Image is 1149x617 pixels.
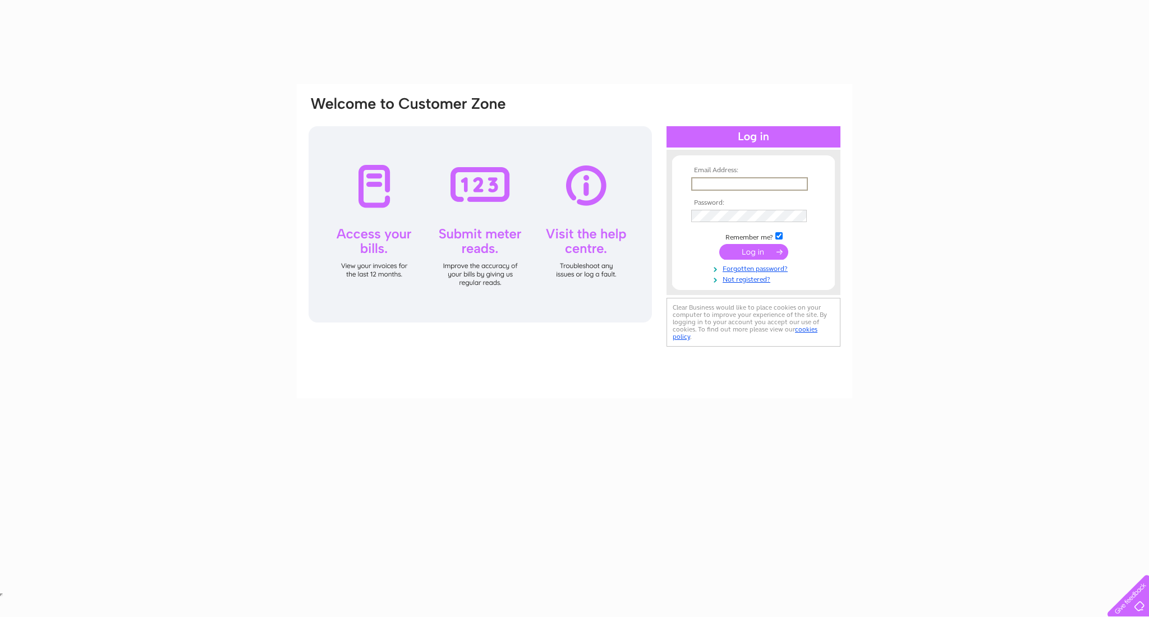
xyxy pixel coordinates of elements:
[688,167,819,174] th: Email Address:
[719,244,788,260] input: Submit
[688,231,819,242] td: Remember me?
[667,298,840,347] div: Clear Business would like to place cookies on your computer to improve your experience of the sit...
[691,273,819,284] a: Not registered?
[691,263,819,273] a: Forgotten password?
[673,325,817,340] a: cookies policy
[688,199,819,207] th: Password:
